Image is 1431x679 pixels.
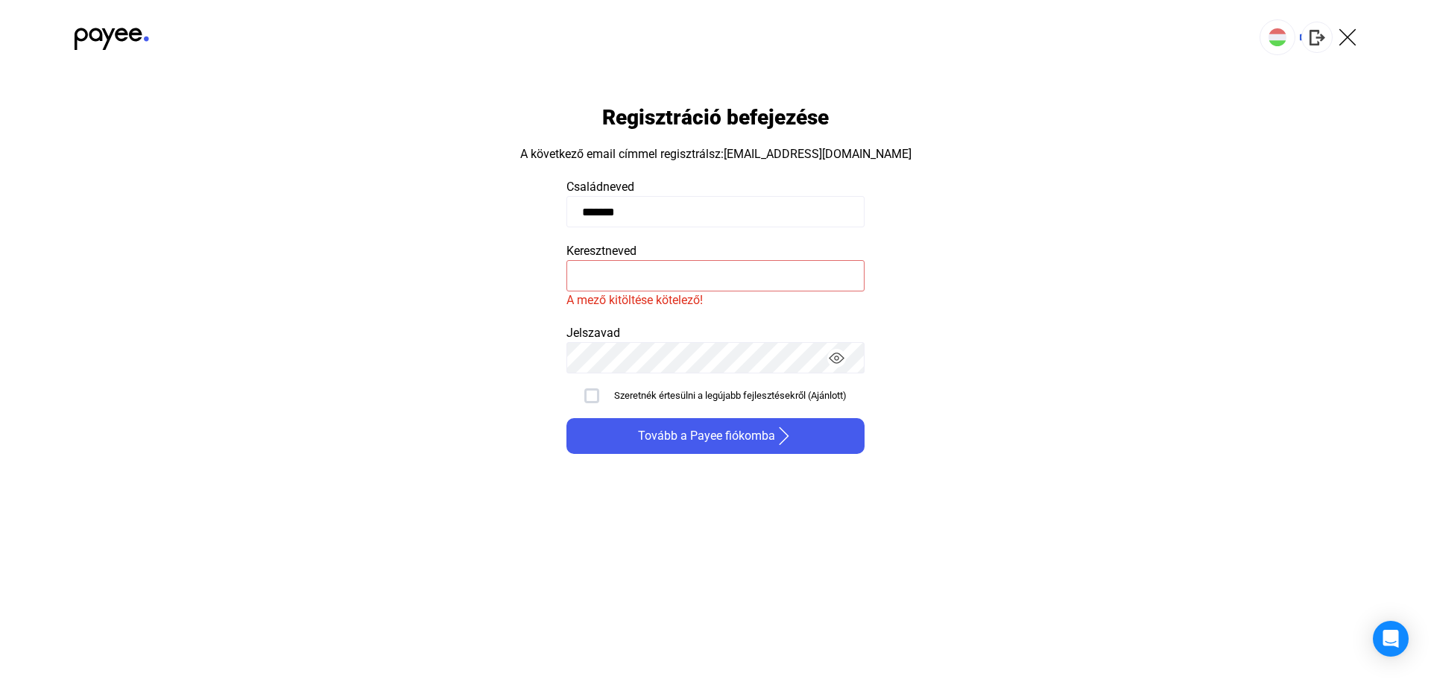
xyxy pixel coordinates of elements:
div: Szeretnék értesülni a legújabb fejlesztésekről (Ajánlott) [614,388,847,403]
span: Tovább a Payee fiókomba [638,427,775,445]
img: eyes-on.svg [829,350,844,366]
img: logout-grey [1310,30,1325,45]
h1: Regisztráció befejezése [602,104,829,130]
img: X [1339,28,1356,46]
div: A következő email címmel regisztrálsz: [520,145,912,163]
div: Open Intercom Messenger [1373,621,1409,657]
span: Jelszavad [566,326,620,340]
button: logout-grey [1301,22,1333,53]
img: HU [1269,28,1286,46]
span: Családneved [566,180,634,194]
img: black-payee-blue-dot.svg [75,19,149,50]
button: Tovább a Payee fiókombaarrow-right-white [566,418,865,454]
img: arrow-right-white [775,427,793,445]
mat-error: A mező kitöltése kötelező! [566,291,865,309]
span: Keresztneved [566,244,636,258]
strong: [EMAIL_ADDRESS][DOMAIN_NAME] [724,147,912,161]
button: HU [1260,19,1295,55]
